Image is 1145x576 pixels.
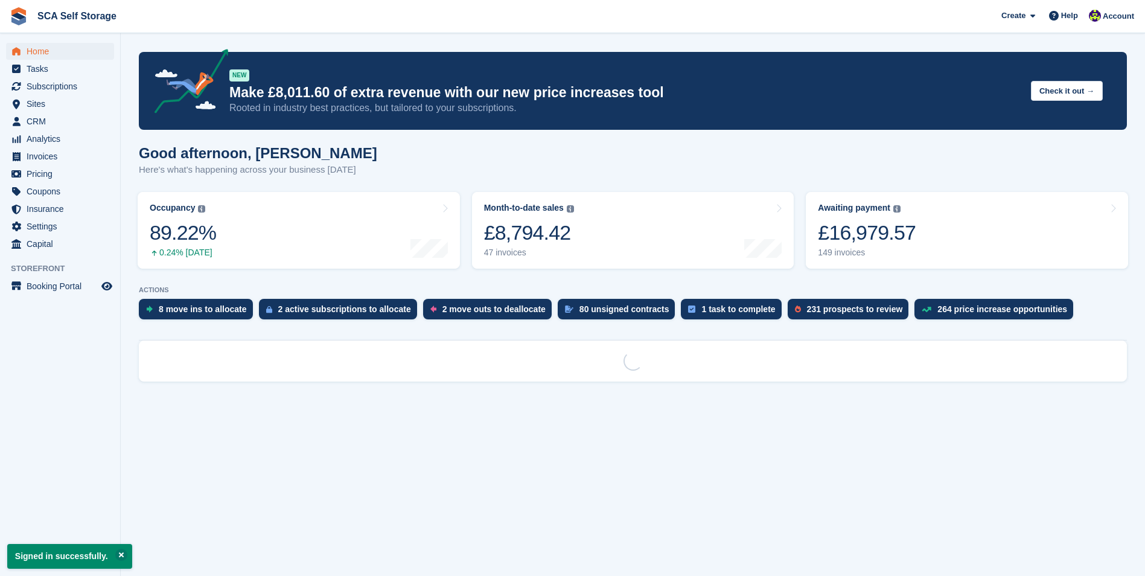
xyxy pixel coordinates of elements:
div: Month-to-date sales [484,203,564,213]
div: 1 task to complete [701,304,775,314]
span: Invoices [27,148,99,165]
a: menu [6,235,114,252]
img: move_outs_to_deallocate_icon-f764333ba52eb49d3ac5e1228854f67142a1ed5810a6f6cc68b1a99e826820c5.svg [430,306,436,313]
div: 149 invoices [818,248,916,258]
img: icon-info-grey-7440780725fd019a000dd9b08b2336e03edf1995a4989e88bcd33f0948082b44.svg [893,205,901,213]
h1: Good afternoon, [PERSON_NAME] [139,145,377,161]
div: £8,794.42 [484,220,574,245]
a: menu [6,200,114,217]
a: menu [6,130,114,147]
span: Tasks [27,60,99,77]
p: Signed in successfully. [7,544,132,569]
div: 89.22% [150,220,216,245]
img: move_ins_to_allocate_icon-fdf77a2bb77ea45bf5b3d319d69a93e2d87916cf1d5bf7949dd705db3b84f3ca.svg [146,306,153,313]
a: Preview store [100,279,114,293]
img: icon-info-grey-7440780725fd019a000dd9b08b2336e03edf1995a4989e88bcd33f0948082b44.svg [198,205,205,213]
div: 264 price increase opportunities [937,304,1067,314]
span: Subscriptions [27,78,99,95]
div: NEW [229,69,249,82]
span: Sites [27,95,99,112]
div: 8 move ins to allocate [159,304,247,314]
p: Here's what's happening across your business [DATE] [139,163,377,177]
a: menu [6,183,114,200]
span: Analytics [27,130,99,147]
a: 80 unsigned contracts [558,299,681,325]
div: 0.24% [DATE] [150,248,216,258]
span: Storefront [11,263,120,275]
img: price-adjustments-announcement-icon-8257ccfd72463d97f412b2fc003d46551f7dbcb40ab6d574587a9cd5c0d94... [144,49,229,118]
span: Pricing [27,165,99,182]
a: menu [6,218,114,235]
a: menu [6,113,114,130]
div: 47 invoices [484,248,574,258]
a: menu [6,278,114,295]
a: 231 prospects to review [788,299,915,325]
img: icon-info-grey-7440780725fd019a000dd9b08b2336e03edf1995a4989e88bcd33f0948082b44.svg [567,205,574,213]
img: contract_signature_icon-13c848040528278c33f63329250d36e43548de30e8caae1d1a13099fd9432cc5.svg [565,306,573,313]
a: menu [6,148,114,165]
div: 231 prospects to review [807,304,903,314]
a: Occupancy 89.22% 0.24% [DATE] [138,192,460,269]
span: Account [1103,10,1134,22]
a: menu [6,95,114,112]
a: 8 move ins to allocate [139,299,259,325]
a: 2 move outs to deallocate [423,299,558,325]
img: stora-icon-8386f47178a22dfd0bd8f6a31ec36ba5ce8667c1dd55bd0f319d3a0aa187defe.svg [10,7,28,25]
span: Capital [27,235,99,252]
p: ACTIONS [139,286,1127,294]
span: Settings [27,218,99,235]
div: Awaiting payment [818,203,890,213]
div: 80 unsigned contracts [579,304,669,314]
span: Booking Portal [27,278,99,295]
span: Create [1001,10,1025,22]
span: CRM [27,113,99,130]
a: menu [6,43,114,60]
a: menu [6,60,114,77]
span: Help [1061,10,1078,22]
a: 1 task to complete [681,299,787,325]
span: Insurance [27,200,99,217]
a: 264 price increase opportunities [914,299,1079,325]
a: menu [6,165,114,182]
div: £16,979.57 [818,220,916,245]
span: Home [27,43,99,60]
a: Month-to-date sales £8,794.42 47 invoices [472,192,794,269]
button: Check it out → [1031,81,1103,101]
div: Occupancy [150,203,195,213]
p: Rooted in industry best practices, but tailored to your subscriptions. [229,101,1021,115]
img: price_increase_opportunities-93ffe204e8149a01c8c9dc8f82e8f89637d9d84a8eef4429ea346261dce0b2c0.svg [922,307,931,312]
div: 2 active subscriptions to allocate [278,304,411,314]
a: 2 active subscriptions to allocate [259,299,423,325]
span: Coupons [27,183,99,200]
p: Make £8,011.60 of extra revenue with our new price increases tool [229,84,1021,101]
img: active_subscription_to_allocate_icon-d502201f5373d7db506a760aba3b589e785aa758c864c3986d89f69b8ff3... [266,306,272,313]
img: prospect-51fa495bee0391a8d652442698ab0144808aea92771e9ea1ae160a38d050c398.svg [795,306,801,313]
a: Awaiting payment £16,979.57 149 invoices [806,192,1128,269]
a: menu [6,78,114,95]
img: task-75834270c22a3079a89374b754ae025e5fb1db73e45f91037f5363f120a921f8.svg [688,306,695,313]
div: 2 move outs to deallocate [442,304,546,314]
a: SCA Self Storage [33,6,121,26]
img: Thomas Webb [1089,10,1101,22]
